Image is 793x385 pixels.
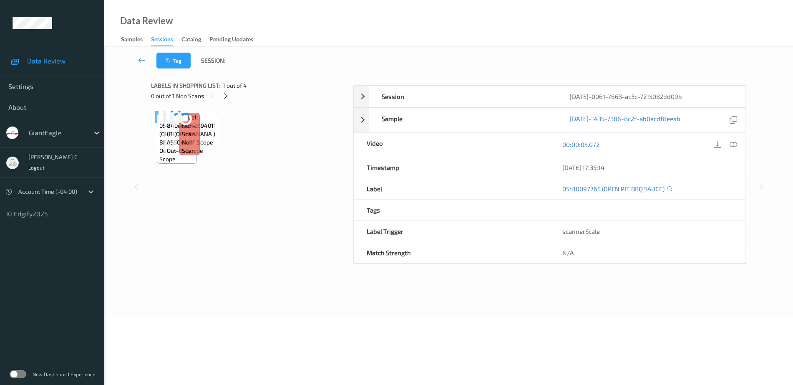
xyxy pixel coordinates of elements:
div: Video [354,133,550,157]
span: Label: Non-Scan [182,113,198,138]
div: scannerScale [550,221,745,242]
span: 1 out of 4 [223,81,247,90]
span: out-of-scope [159,147,195,163]
div: N/A [550,242,745,263]
div: Sample [369,108,557,132]
div: [DATE] 17:35:14 [562,163,733,172]
span: Label: 84024314181 (BLUE BONES ASST SM) [167,113,203,147]
div: [DATE]-0061-7663-ac3c-7215082dd09b [557,86,745,107]
div: Catalog [181,35,201,46]
span: out-of-scope [167,147,203,155]
a: Samples [121,34,151,46]
a: [DATE]-1435-7386-8c2f-ab0ecdf8eeab [570,114,680,126]
div: Timestamp [354,157,550,178]
div: Data Review [120,17,173,25]
div: 0 out of 1 Non Scans [151,91,347,101]
div: Match Strength [354,242,550,263]
a: Sessions [151,34,181,46]
a: 05410097765 (OPEN PIT BBQ SAUCE) [562,185,665,193]
div: Label [354,178,550,199]
a: Pending Updates [209,34,262,46]
div: Session[DATE]-0061-7663-ac3c-7215082dd09b [354,86,746,107]
div: Tags [354,200,550,220]
span: Labels in shopping list: [151,81,220,90]
span: non-scan [182,138,198,155]
div: Sample[DATE]-1435-7386-8c2f-ab0ecdf8eeab [354,108,746,132]
div: Pending Updates [209,35,253,46]
a: Catalog [181,34,209,46]
span: Label: 0064312694011 (ORG BANANA ) [174,113,216,138]
span: out-of-scope [177,138,213,147]
a: 00:00:05.072 [562,140,599,149]
div: Samples [121,35,143,46]
span: Session: [201,56,225,65]
div: Session [369,86,557,107]
div: Label Trigger [354,221,550,242]
div: Sessions [151,35,173,46]
button: Tag [156,53,191,68]
span: Label: 05410097765 (OPEN PIT BBQ SAUCE) [159,113,195,147]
